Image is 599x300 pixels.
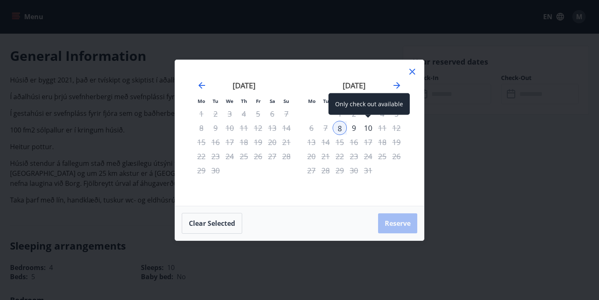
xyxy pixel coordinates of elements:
td: Not available. Wednesday, October 15, 2025 [333,135,347,149]
small: Th [241,98,247,104]
td: Not available. Sunday, September 21, 2025 [279,135,293,149]
small: Mo [198,98,205,104]
td: Not available. Thursday, September 18, 2025 [237,135,251,149]
td: Not available. Saturday, September 20, 2025 [265,135,279,149]
td: Not available. Monday, September 22, 2025 [194,149,208,163]
td: Not available. Wednesday, September 17, 2025 [223,135,237,149]
td: Not available. Friday, September 5, 2025 [251,107,265,121]
td: Not available. Thursday, September 11, 2025 [237,121,251,135]
td: Not available. Tuesday, September 2, 2025 [208,107,223,121]
div: Only check out available [328,93,410,115]
td: Not available. Monday, September 1, 2025 [194,107,208,121]
td: Not available. Monday, October 27, 2025 [304,163,318,177]
div: Calendar [185,70,414,196]
div: Only check out available [347,149,361,163]
div: Only check out available [361,135,375,149]
td: Not available. Saturday, September 13, 2025 [265,121,279,135]
div: Move forward to switch to the next month. [392,80,402,90]
td: Not available. Monday, September 29, 2025 [194,163,208,177]
td: Not available. Wednesday, October 29, 2025 [333,163,347,177]
td: Not available. Monday, September 15, 2025 [194,135,208,149]
small: Tu [213,98,218,104]
td: Not available. Wednesday, October 22, 2025 [333,149,347,163]
td: Choose Thursday, October 9, 2025 as your check-out date. It’s available. [347,121,361,135]
td: Not available. Wednesday, September 24, 2025 [223,149,237,163]
small: Mo [308,98,316,104]
small: Sa [270,98,275,104]
td: Not available. Tuesday, October 7, 2025 [318,121,333,135]
td: Not available. Thursday, October 23, 2025 [347,149,361,163]
div: 9 [347,121,361,135]
td: Not available. Friday, September 26, 2025 [251,149,265,163]
td: Not available. Tuesday, October 28, 2025 [318,163,333,177]
strong: [DATE] [233,80,256,90]
td: Not available. Sunday, September 7, 2025 [279,107,293,121]
small: We [226,98,233,104]
td: Not available. Friday, September 12, 2025 [251,121,265,135]
td: Not available. Monday, September 8, 2025 [194,121,208,135]
td: Not available. Wednesday, September 3, 2025 [223,107,237,121]
td: Not available. Tuesday, September 16, 2025 [208,135,223,149]
small: Tu [323,98,329,104]
td: Not available. Friday, October 24, 2025 [361,149,375,163]
strong: [DATE] [343,80,366,90]
div: Only check out available [208,135,223,149]
td: Not available. Friday, October 17, 2025 [361,135,375,149]
td: Not available. Tuesday, October 21, 2025 [318,149,333,163]
td: Not available. Saturday, September 6, 2025 [265,107,279,121]
td: Not available. Monday, October 13, 2025 [304,135,318,149]
div: Only check out available [361,121,375,135]
small: Fr [256,98,261,104]
td: Not available. Sunday, October 12, 2025 [389,121,404,135]
td: Not available. Tuesday, October 14, 2025 [318,135,333,149]
td: Not available. Tuesday, September 30, 2025 [208,163,223,177]
div: Move backward to switch to the previous month. [197,80,207,90]
div: Only check in available [333,121,347,135]
td: Not available. Monday, October 20, 2025 [304,149,318,163]
td: Not available. Tuesday, September 23, 2025 [208,149,223,163]
td: Not available. Thursday, September 25, 2025 [237,149,251,163]
td: Not available. Saturday, October 18, 2025 [375,135,389,149]
td: Selected as start date. Wednesday, October 8, 2025 [333,121,347,135]
td: Not available. Sunday, September 28, 2025 [279,149,293,163]
td: Choose Friday, October 10, 2025 as your check-out date. It’s available. [361,121,375,135]
td: Not available. Thursday, September 4, 2025 [237,107,251,121]
button: Clear selected [182,213,242,234]
td: Not available. Thursday, October 30, 2025 [347,163,361,177]
td: Not available. Wednesday, September 10, 2025 [223,121,237,135]
td: Not available. Saturday, October 25, 2025 [375,149,389,163]
td: Not available. Sunday, September 14, 2025 [279,121,293,135]
td: Not available. Saturday, September 27, 2025 [265,149,279,163]
small: Su [283,98,289,104]
td: Not available. Monday, October 6, 2025 [304,121,318,135]
td: Not available. Friday, October 31, 2025 [361,163,375,177]
td: Not available. Sunday, October 26, 2025 [389,149,404,163]
td: Not available. Sunday, October 19, 2025 [389,135,404,149]
td: Not available. Friday, September 19, 2025 [251,135,265,149]
td: Not available. Tuesday, September 9, 2025 [208,121,223,135]
td: Not available. Thursday, October 16, 2025 [347,135,361,149]
td: Not available. Saturday, October 11, 2025 [375,121,389,135]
